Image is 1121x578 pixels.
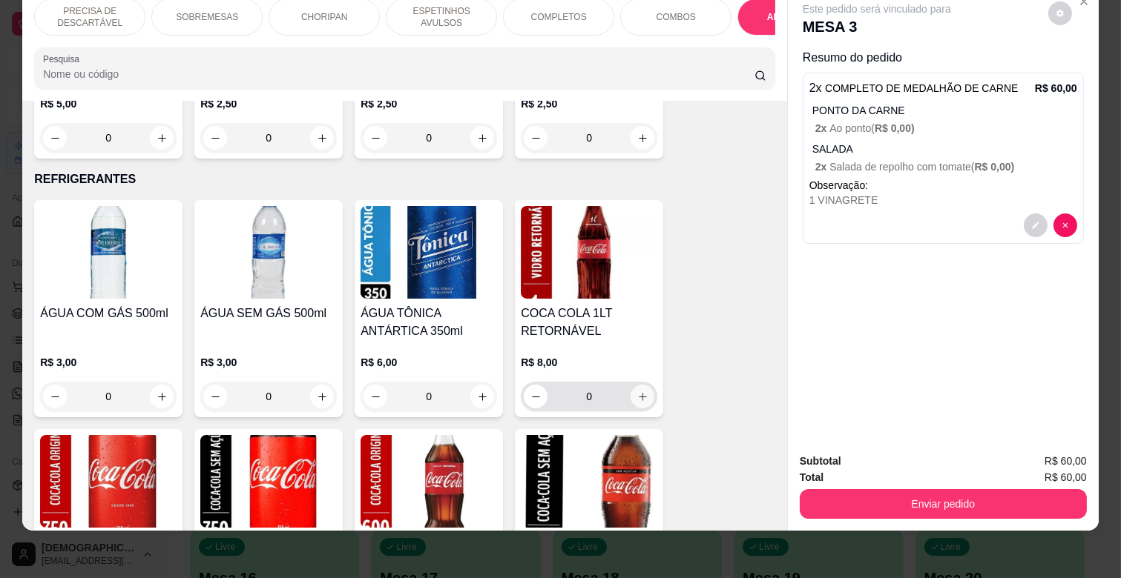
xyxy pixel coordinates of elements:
span: R$ 60,00 [1045,469,1087,485]
img: product-image [361,206,497,299]
button: Enviar pedido [800,489,1087,519]
p: R$ 3,00 [40,355,177,370]
p: Ao ponto ( [815,121,1077,136]
span: COMPLETO DE MEDALHÃO DE CARNE [825,82,1018,94]
span: 2 x [815,161,829,173]
p: Resumo do pedido [803,49,1084,67]
button: increase-product-quantity [150,126,174,150]
p: ESPETINHOS AVULSOS [398,5,484,29]
strong: Subtotal [800,455,841,467]
p: ADICIONAIS [767,11,820,23]
button: decrease-product-quantity [364,126,387,150]
h4: COCA COLA 1LT RETORNÁVEL [521,305,657,340]
button: decrease-product-quantity [364,385,387,408]
p: R$ 2,50 [200,96,337,111]
p: R$ 6,00 [361,355,497,370]
button: increase-product-quantity [631,385,654,408]
button: increase-product-quantity [470,126,494,150]
button: decrease-product-quantity [524,126,548,150]
img: product-image [40,206,177,299]
p: R$ 3,00 [200,355,337,370]
img: product-image [200,206,337,299]
button: decrease-product-quantity [203,385,227,408]
p: R$ 2,50 [521,96,657,111]
strong: Total [800,471,824,483]
button: increase-product-quantity [310,385,334,408]
h4: ÁGUA COM GÁS 500ml [40,305,177,322]
span: 2 x [815,122,829,134]
button: increase-product-quantity [310,126,334,150]
button: decrease-product-quantity [43,126,67,150]
p: PONTO DA CARNE [812,103,1077,118]
span: R$ 0,00 ) [875,122,915,134]
button: increase-product-quantity [631,126,654,150]
input: Pesquisa [43,67,755,82]
h4: ÁGUA TÔNICA ANTÁRTICA 350ml [361,305,497,340]
p: R$ 60,00 [1035,81,1077,96]
p: 2 x [809,79,1019,97]
p: COMPLETOS [531,11,587,23]
button: decrease-product-quantity [1048,1,1072,25]
img: product-image [521,206,657,299]
p: R$ 8,00 [521,355,657,370]
p: PRECISA DE DESCARTÁVEL [47,5,133,29]
button: decrease-product-quantity [1024,213,1048,237]
label: Pesquisa [43,53,85,65]
button: decrease-product-quantity [43,385,67,408]
p: MESA 3 [803,16,951,37]
p: Salada de repolho com tomate ( [815,159,1077,174]
img: product-image [200,435,337,528]
img: product-image [361,435,497,528]
p: Observação: [809,178,1077,193]
p: R$ 2,50 [361,96,497,111]
button: decrease-product-quantity [203,126,227,150]
p: SALADA [812,142,1077,156]
h4: ÁGUA SEM GÁS 500ml [200,305,337,322]
p: REFRIGERANTES [34,170,775,188]
p: Este pedido será vinculado para [803,1,951,16]
span: R$ 0,00 ) [975,161,1015,173]
img: product-image [40,435,177,528]
button: increase-product-quantity [470,385,494,408]
button: decrease-product-quantity [1053,213,1077,237]
div: 1 VINAGRETE [809,193,1077,207]
img: product-image [521,435,657,528]
button: increase-product-quantity [150,385,174,408]
button: decrease-product-quantity [524,385,548,408]
p: SOBREMESAS [176,11,238,23]
p: COMBOS [657,11,696,23]
span: R$ 60,00 [1045,453,1087,469]
p: R$ 5,00 [40,96,177,111]
p: CHORIPAN [301,11,347,23]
